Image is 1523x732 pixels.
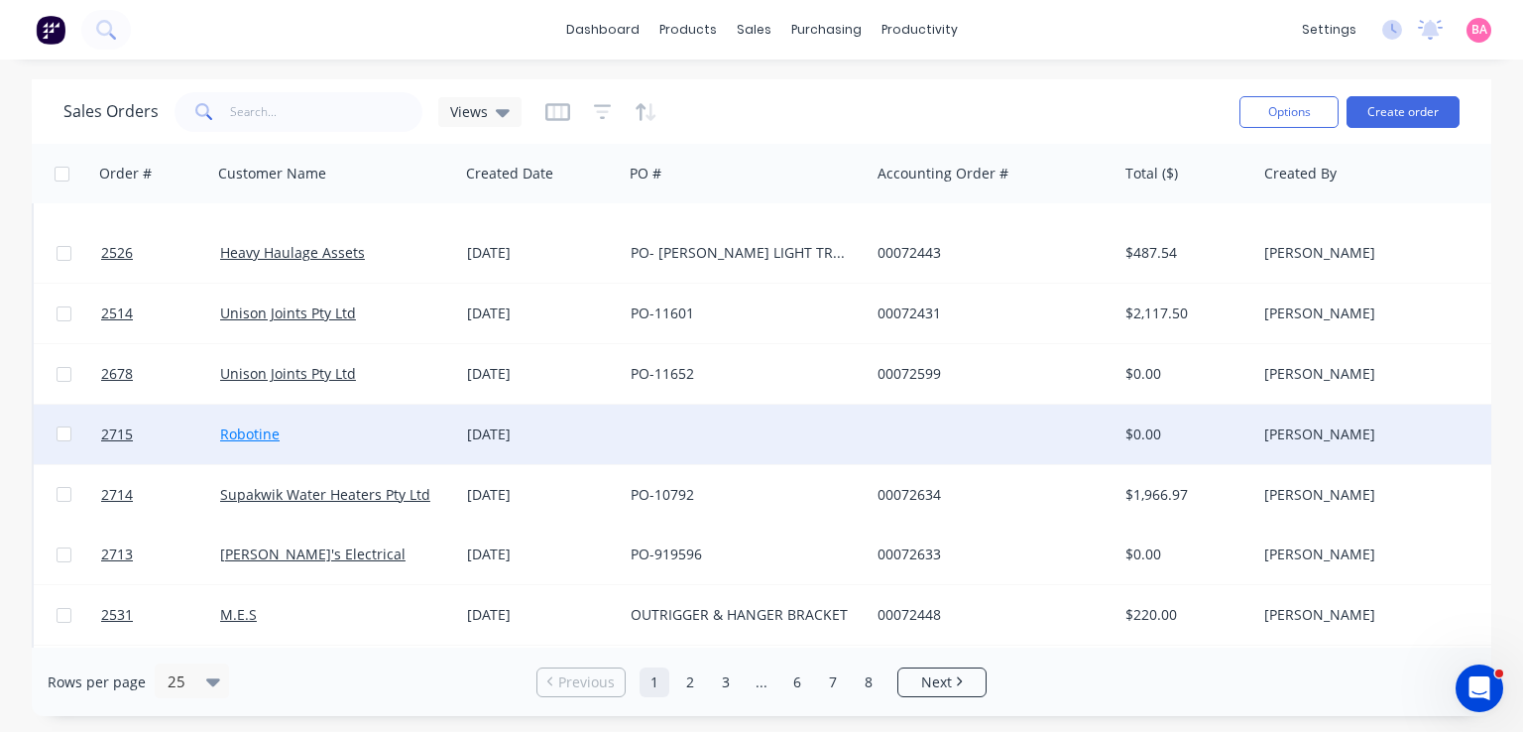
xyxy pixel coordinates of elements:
[1347,96,1460,128] button: Create order
[675,668,705,697] a: Page 2
[101,605,133,625] span: 2531
[101,223,220,283] a: 2526
[649,15,727,45] div: products
[220,485,430,504] a: Supakwik Water Heaters Pty Ltd
[854,668,883,697] a: Page 8
[631,545,851,564] div: PO-919596
[1125,243,1241,263] div: $487.54
[558,672,615,692] span: Previous
[101,465,220,525] a: 2714
[466,164,553,183] div: Created Date
[1125,364,1241,384] div: $0.00
[101,284,220,343] a: 2514
[1125,425,1241,444] div: $0.00
[1456,665,1503,712] iframe: Intercom live chat
[878,304,1098,323] div: 00072431
[640,668,669,697] a: Page 1 is your current page
[101,243,133,263] span: 2526
[781,15,872,45] div: purchasing
[1125,605,1241,625] div: $220.00
[1125,485,1241,505] div: $1,966.97
[921,672,952,692] span: Next
[467,425,615,444] div: [DATE]
[556,15,649,45] a: dashboard
[467,304,615,323] div: [DATE]
[1239,96,1339,128] button: Options
[1264,364,1484,384] div: [PERSON_NAME]
[747,668,776,697] a: Jump forward
[782,668,812,697] a: Page 6
[101,304,133,323] span: 2514
[467,243,615,263] div: [DATE]
[220,364,356,383] a: Unison Joints Pty Ltd
[1471,21,1487,39] span: BA
[220,425,280,443] a: Robotine
[878,545,1098,564] div: 00072633
[1125,164,1178,183] div: Total ($)
[1264,304,1484,323] div: [PERSON_NAME]
[898,672,986,692] a: Next page
[631,485,851,505] div: PO-10792
[1264,164,1337,183] div: Created By
[1125,545,1241,564] div: $0.00
[220,545,406,563] a: [PERSON_NAME]'s Electrical
[220,243,365,262] a: Heavy Haulage Assets
[528,668,995,697] ul: Pagination
[101,646,220,705] a: 2486
[101,485,133,505] span: 2714
[450,101,488,122] span: Views
[467,485,615,505] div: [DATE]
[631,243,851,263] div: PO- [PERSON_NAME] LIGHT TRUCK
[537,672,625,692] a: Previous page
[467,605,615,625] div: [DATE]
[218,164,326,183] div: Customer Name
[63,102,159,121] h1: Sales Orders
[872,15,968,45] div: productivity
[1264,485,1484,505] div: [PERSON_NAME]
[48,672,146,692] span: Rows per page
[878,243,1098,263] div: 00072443
[631,304,851,323] div: PO-11601
[1264,605,1484,625] div: [PERSON_NAME]
[467,545,615,564] div: [DATE]
[101,425,133,444] span: 2715
[818,668,848,697] a: Page 7
[878,164,1008,183] div: Accounting Order #
[878,364,1098,384] div: 00072599
[36,15,65,45] img: Factory
[1125,304,1241,323] div: $2,117.50
[727,15,781,45] div: sales
[101,405,220,464] a: 2715
[878,485,1098,505] div: 00072634
[1264,243,1484,263] div: [PERSON_NAME]
[101,585,220,645] a: 2531
[631,364,851,384] div: PO-11652
[711,668,741,697] a: Page 3
[101,364,133,384] span: 2678
[220,605,257,624] a: M.E.S
[101,545,133,564] span: 2713
[1264,425,1484,444] div: [PERSON_NAME]
[631,605,851,625] div: OUTRIGGER & HANGER BRACKET
[630,164,661,183] div: PO #
[467,364,615,384] div: [DATE]
[1292,15,1366,45] div: settings
[101,344,220,404] a: 2678
[230,92,423,132] input: Search...
[1264,545,1484,564] div: [PERSON_NAME]
[101,525,220,584] a: 2713
[99,164,152,183] div: Order #
[878,605,1098,625] div: 00072448
[220,304,356,322] a: Unison Joints Pty Ltd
